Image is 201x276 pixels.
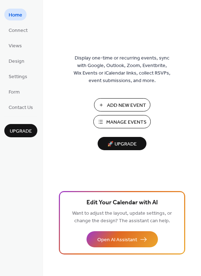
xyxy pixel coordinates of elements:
[102,139,142,149] span: 🚀 Upgrade
[4,24,32,36] a: Connect
[9,11,22,19] span: Home
[98,137,146,150] button: 🚀 Upgrade
[74,54,170,85] span: Display one-time or recurring events, sync with Google, Outlook, Zoom, Eventbrite, Wix Events or ...
[72,209,172,226] span: Want to adjust the layout, update settings, or change the design? The assistant can help.
[9,58,24,65] span: Design
[9,42,22,50] span: Views
[4,70,32,82] a: Settings
[4,39,26,51] a: Views
[4,9,27,20] a: Home
[87,198,158,208] span: Edit Your Calendar with AI
[107,102,146,109] span: Add New Event
[93,115,151,128] button: Manage Events
[9,73,27,81] span: Settings
[4,86,24,97] a: Form
[94,98,150,111] button: Add New Event
[87,231,158,247] button: Open AI Assistant
[9,89,20,96] span: Form
[97,236,137,244] span: Open AI Assistant
[4,55,29,67] a: Design
[10,128,32,135] span: Upgrade
[9,27,28,34] span: Connect
[4,124,37,137] button: Upgrade
[4,101,37,113] a: Contact Us
[106,119,146,126] span: Manage Events
[9,104,33,111] span: Contact Us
